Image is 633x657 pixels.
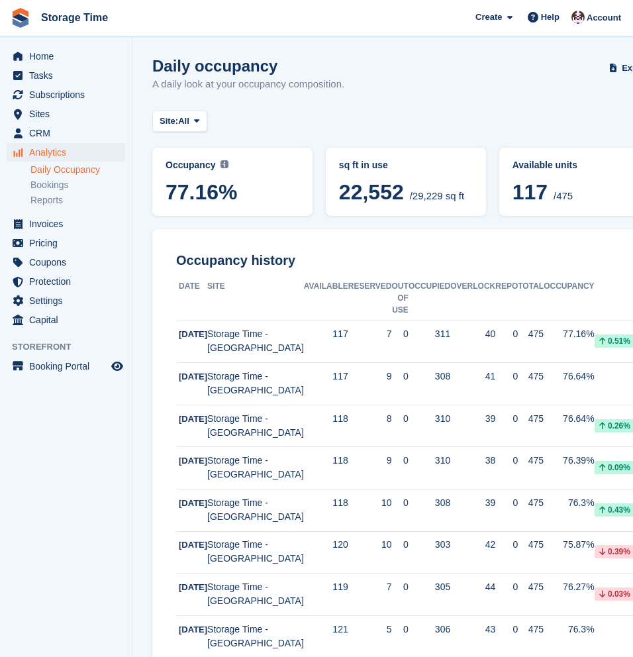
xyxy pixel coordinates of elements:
a: menu [7,291,125,310]
td: 9 [348,447,392,489]
span: Coupons [29,253,109,272]
td: Storage Time - [GEOGRAPHIC_DATA] [207,574,304,616]
abbr: Current breakdown of %{unit} occupied [339,158,473,172]
div: 310 [409,454,450,468]
a: menu [7,124,125,142]
td: 118 [304,447,348,489]
td: 76.64% [544,363,594,405]
td: 10 [348,489,392,532]
span: [DATE] [179,372,207,381]
span: [DATE] [179,498,207,508]
span: Occupancy [166,160,215,170]
span: Analytics [29,143,109,162]
button: Site: All [152,111,207,132]
span: 22,552 [339,180,404,204]
td: 77.16% [544,321,594,363]
th: Total [518,276,544,321]
h1: Daily occupancy [152,57,344,75]
td: 76.27% [544,574,594,616]
div: 44 [450,580,495,594]
div: 310 [409,412,450,426]
td: Storage Time - [GEOGRAPHIC_DATA] [207,405,304,447]
div: 42 [450,538,495,552]
span: [DATE] [179,414,207,424]
td: 75.87% [544,531,594,574]
td: 475 [518,321,544,363]
div: 43 [450,623,495,636]
span: Protection [29,272,109,291]
div: 311 [409,327,450,341]
div: 0 [495,538,518,552]
td: 117 [304,363,348,405]
td: 117 [304,321,348,363]
th: Overlock [450,276,495,321]
span: Storefront [12,340,132,354]
a: menu [7,66,125,85]
a: menu [7,215,125,233]
td: 118 [304,489,348,532]
td: 7 [348,321,392,363]
span: Account [587,11,621,25]
span: [DATE] [179,582,207,592]
td: 475 [518,574,544,616]
a: Reports [30,194,125,207]
td: Storage Time - [GEOGRAPHIC_DATA] [207,489,304,532]
td: 0 [392,405,409,447]
span: /29,229 sq ft [410,190,465,201]
td: 120 [304,531,348,574]
td: 118 [304,405,348,447]
td: 7 [348,574,392,616]
td: 76.39% [544,447,594,489]
a: menu [7,272,125,291]
td: 475 [518,531,544,574]
div: 0 [495,623,518,636]
span: Subscriptions [29,85,109,104]
td: Storage Time - [GEOGRAPHIC_DATA] [207,531,304,574]
td: 0 [392,574,409,616]
span: [DATE] [179,540,207,550]
a: menu [7,85,125,104]
a: menu [7,253,125,272]
td: 8 [348,405,392,447]
a: Preview store [109,358,125,374]
td: 0 [392,321,409,363]
td: 76.64% [544,405,594,447]
div: 38 [450,454,495,468]
div: 0 [495,454,518,468]
th: Occupancy [544,276,594,321]
a: menu [7,105,125,123]
span: sq ft in use [339,160,388,170]
div: 39 [450,496,495,510]
span: [DATE] [179,625,207,634]
div: 308 [409,496,450,510]
div: 0 [495,370,518,383]
p: A daily look at your occupancy composition. [152,77,344,92]
div: 306 [409,623,450,636]
span: Pricing [29,234,109,252]
span: Home [29,47,109,66]
td: 0 [392,489,409,532]
div: 305 [409,580,450,594]
span: Create [475,11,502,24]
div: 39 [450,412,495,426]
span: All [178,115,189,128]
abbr: Current percentage of sq ft occupied [166,158,299,172]
a: menu [7,47,125,66]
a: menu [7,234,125,252]
td: Storage Time - [GEOGRAPHIC_DATA] [207,447,304,489]
span: Capital [29,311,109,329]
div: 40 [450,327,495,341]
th: Repo [495,276,518,321]
td: 10 [348,531,392,574]
img: icon-info-grey-7440780725fd019a000dd9b08b2336e03edf1995a4989e88bcd33f0948082b44.svg [220,160,228,168]
td: 0 [392,363,409,405]
span: Help [541,11,560,24]
img: Saeed [571,11,585,24]
span: Sites [29,105,109,123]
a: Storage Time [36,7,113,28]
td: Storage Time - [GEOGRAPHIC_DATA] [207,363,304,405]
img: stora-icon-8386f47178a22dfd0bd8f6a31ec36ba5ce8667c1dd55bd0f319d3a0aa187defe.svg [11,8,30,28]
td: 119 [304,574,348,616]
td: 475 [518,447,544,489]
th: Reserved [348,276,392,321]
